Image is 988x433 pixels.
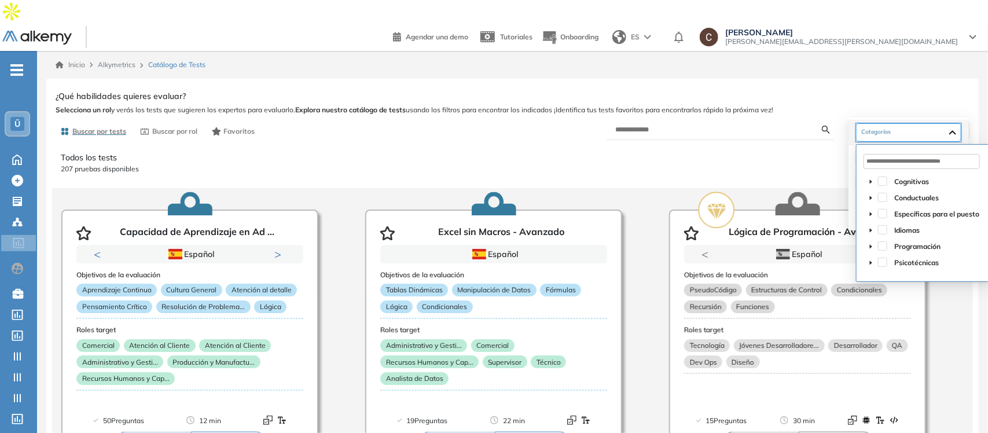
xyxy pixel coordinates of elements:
[472,249,486,259] img: ESP
[380,372,449,385] p: Analista de Datos
[503,415,525,427] span: 22 min
[393,29,468,43] a: Agendar una demo
[725,248,871,260] div: Español
[560,32,598,41] span: Onboarding
[72,126,126,137] span: Buscar por tests
[61,152,964,164] p: Todos los tests
[194,263,204,265] button: 2
[855,173,962,191] div: Lenguaje
[76,326,303,334] h3: Roles target
[56,122,131,141] button: Buscar por tests
[2,31,72,45] img: Logo
[295,105,406,114] b: Explora nuestro catálogo de tests
[76,339,120,352] p: Comercial
[223,126,255,137] span: Favoritos
[868,244,874,249] span: caret-down
[94,248,105,260] button: Previous
[894,226,920,234] span: Idiomas
[531,355,566,368] p: Técnico
[263,416,273,425] img: Format test logo
[868,211,874,217] span: caret-down
[407,415,448,427] span: 19 Preguntas
[380,326,607,334] h3: Roles target
[631,32,640,42] span: ES
[868,260,874,266] span: caret-down
[274,248,286,260] button: Next
[868,179,874,185] span: caret-down
[892,190,982,204] span: Conductuales
[156,300,251,313] p: Resolución de Problema...
[117,248,263,260] div: Español
[277,416,287,425] img: Format test logo
[612,30,626,44] img: world
[471,339,515,352] p: Comercial
[380,339,467,352] p: Administrativo y Gesti...
[725,37,958,46] span: [PERSON_NAME][EMAIL_ADDRESS][PERSON_NAME][DOMAIN_NAME]
[725,28,958,37] span: [PERSON_NAME]
[540,284,581,296] p: Fórmulas
[406,32,468,41] span: Agendar una demo
[380,271,607,279] h3: Objetivos de la evaluación
[199,339,271,352] p: Atención al Cliente
[894,177,929,186] span: Cognitivas
[500,32,532,41] span: Tutoriales
[894,242,941,251] span: Programación
[581,416,590,425] img: Format test logo
[892,239,982,253] span: Programación
[120,226,275,240] p: Capacidad de Aprendizaje en Ad ...
[380,284,448,296] p: Tablas Dinámicas
[76,271,303,279] h3: Objetivos de la evaluación
[152,126,198,137] span: Buscar por rol
[894,210,979,218] span: Específicas para el puesto
[199,415,221,427] span: 12 min
[452,284,537,296] p: Manipulación de Datos
[894,193,939,202] span: Conductuales
[478,22,532,52] a: Tutoriales
[76,372,175,385] p: Recursos Humanos y Cap...
[56,105,969,115] span: y verás los tests que sugieren los expertos para evaluarlo. usando los filtros para encontrar los...
[644,35,651,39] img: arrow
[483,355,527,368] p: Supervisor
[868,227,874,233] span: caret-down
[868,195,874,201] span: caret-down
[124,339,196,352] p: Atención al Cliente
[542,25,598,50] button: Onboarding
[438,226,564,240] p: Excel sin Macros - Avanzado
[148,60,205,70] span: Catálogo de Tests
[56,105,111,114] b: Selecciona un rol
[380,300,413,313] p: Lógica
[417,300,473,313] p: Condicionales
[254,300,287,313] p: Lógica
[226,284,297,296] p: Atención al detalle
[161,284,222,296] p: Cultura General
[894,258,939,267] span: Psicotécnicas
[167,355,260,368] p: Producción y Manufactu...
[567,416,576,425] img: Format test logo
[776,249,790,259] img: ESP
[76,355,163,368] p: Administrativo y Gesti...
[103,415,144,427] span: 50 Preguntas
[76,300,152,313] p: Pensamiento Crítico
[168,249,182,259] img: ESP
[76,284,157,296] p: Aprendizaje Continuo
[176,263,190,265] button: 1
[421,248,567,260] div: Español
[56,90,186,102] span: ¿Qué habilidades quieres evaluar?
[98,60,135,69] span: Alkymetrics
[892,255,982,269] span: Psicotécnicas
[892,174,982,188] span: Cognitivas
[56,60,85,70] a: Inicio
[207,122,260,141] button: Favoritos
[892,207,982,221] span: Específicas para el puesto
[855,148,962,167] div: Nivel
[14,119,20,129] span: Ü
[892,223,982,237] span: Idiomas
[380,355,479,368] p: Recursos Humanos y Cap...
[10,69,23,71] i: -
[135,122,203,141] button: Buscar por rol
[61,164,964,174] p: 207 pruebas disponibles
